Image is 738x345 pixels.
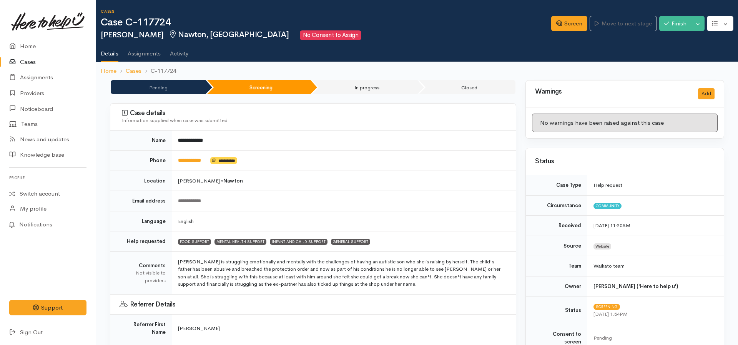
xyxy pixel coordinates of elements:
span: FOOD SUPPORT [178,239,211,245]
div: Pending [593,334,715,342]
h3: Case details [122,109,507,117]
span: Nawton, [GEOGRAPHIC_DATA] [168,30,289,39]
button: Finish [659,16,691,32]
nav: breadcrumb [96,62,738,80]
span: Community [593,203,622,209]
span: INFANT AND CHILD SUPPORT [270,239,327,245]
h6: Cases [101,9,551,13]
td: Received [526,216,587,236]
h3: Referrer Details [120,301,507,308]
span: GENERAL SUPPORT [331,239,370,245]
div: Not visible to providers [120,269,166,284]
a: Cases [126,67,141,75]
li: C-117724 [141,67,176,75]
a: Details [101,40,118,62]
td: Source [526,236,587,256]
span: Waikato team [593,263,625,269]
li: In progress [312,80,417,94]
button: Add [698,88,715,99]
h3: Warnings [535,88,689,95]
td: Name [110,131,172,151]
td: [PERSON_NAME] is struggling emotionally and mentally with the challenges of having an autistic so... [172,251,516,294]
span: MENTAL HEALTH SUPPORT [214,239,266,245]
time: [DATE] 11:20AM [593,222,630,229]
span: [PERSON_NAME] » [178,178,243,184]
span: [PERSON_NAME] [178,325,220,332]
td: Phone [110,151,172,171]
div: Information supplied when case was submitted [122,117,507,124]
h6: Profile [9,172,86,183]
div: [DATE] 1:54PM [593,310,715,318]
li: Screening [207,80,311,94]
h2: [PERSON_NAME] [101,30,551,40]
a: Screen [551,16,587,32]
li: Pending [111,80,206,94]
td: Location [110,171,172,191]
a: Activity [170,40,188,62]
td: Case Type [526,175,587,195]
span: No Consent to Assign [300,30,361,40]
td: Language [110,211,172,231]
td: Team [526,256,587,276]
h1: Case C-117724 [101,17,551,28]
a: Home [101,67,116,75]
li: Closed [419,80,515,94]
a: Move to next stage [590,16,657,32]
td: Comments [110,251,172,294]
td: Email address [110,191,172,211]
span: Website [593,243,611,250]
td: Referrer First Name [110,315,172,342]
span: Screening [593,304,620,310]
td: Owner [526,276,587,296]
div: No warnings have been raised against this case [532,114,718,132]
b: [PERSON_NAME] ('Here to help u') [593,283,678,290]
b: Nawton [223,178,243,184]
td: Help request [587,175,724,195]
h3: Status [535,158,715,165]
td: English [172,211,516,231]
td: Circumstance [526,195,587,216]
button: Support [9,300,86,316]
td: Status [526,296,587,324]
td: Help requested [110,231,172,252]
a: Assignments [128,40,161,62]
